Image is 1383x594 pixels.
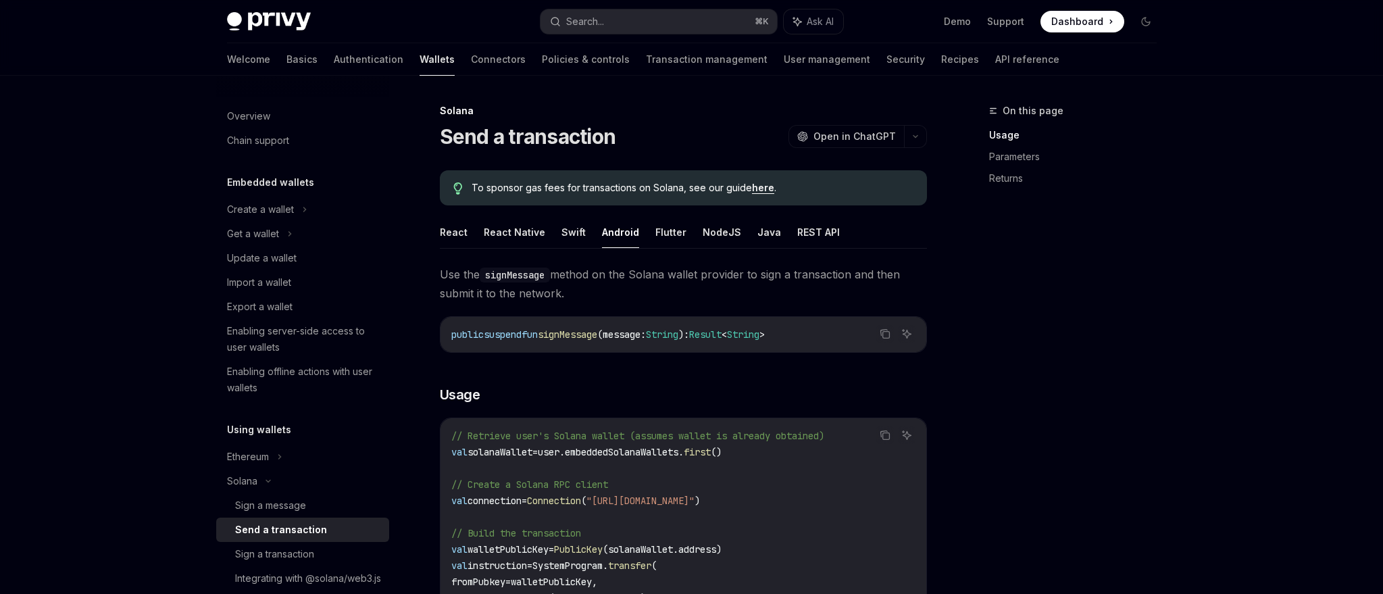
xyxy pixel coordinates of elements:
span: ( [651,560,657,572]
div: Sign a transaction [235,546,314,562]
span: public [451,328,484,341]
span: val [451,446,468,458]
div: Overview [227,108,270,124]
a: User management [784,43,870,76]
span: ) [695,495,700,507]
a: Sign a message [216,493,389,518]
span: Open in ChatGPT [813,130,896,143]
span: // Create a Solana RPC client [451,478,608,491]
span: PublicKey [554,543,603,555]
a: Basics [286,43,318,76]
span: Use the method on the Solana wallet provider to sign a transaction and then submit it to the netw... [440,265,927,303]
span: On this page [1003,103,1063,119]
a: Transaction management [646,43,768,76]
h1: Send a transaction [440,124,616,149]
span: suspend [484,328,522,341]
a: Demo [944,15,971,28]
div: Sign a message [235,497,306,514]
div: Import a wallet [227,274,291,291]
button: Search...⌘K [540,9,777,34]
a: Returns [989,168,1167,189]
span: Connection [527,495,581,507]
h5: Using wallets [227,422,291,438]
span: > [759,328,765,341]
a: Enabling server-side access to user wallets [216,319,389,360]
span: "[URL][DOMAIN_NAME]" [586,495,695,507]
span: () [711,446,722,458]
div: Enabling server-side access to user wallets [227,323,381,355]
span: solanaWallet [468,446,532,458]
a: Wallets [420,43,455,76]
div: Chain support [227,132,289,149]
span: = [522,495,527,507]
a: Overview [216,104,389,128]
span: // Build the transaction [451,527,581,539]
span: signMessage [538,328,597,341]
a: API reference [995,43,1059,76]
span: val [451,560,468,572]
button: Open in ChatGPT [788,125,904,148]
button: Swift [561,216,586,248]
a: Authentication [334,43,403,76]
a: Security [886,43,925,76]
span: walletPublicKey, [511,576,597,588]
img: dark logo [227,12,311,31]
span: walletPublicKey [468,543,549,555]
a: Connectors [471,43,526,76]
span: connection [468,495,522,507]
div: Solana [440,104,927,118]
span: ( [581,495,586,507]
span: Usage [440,385,480,404]
a: Policies & controls [542,43,630,76]
a: Integrating with @solana/web3.js [216,566,389,591]
button: Ask AI [898,325,915,343]
button: React [440,216,468,248]
span: To sponsor gas fees for transactions on Solana, see our guide . [472,181,913,195]
div: Enabling offline actions with user wallets [227,364,381,396]
span: ): [678,328,689,341]
div: Update a wallet [227,250,297,266]
span: = [532,446,538,458]
a: Sign a transaction [216,542,389,566]
a: Enabling offline actions with user wallets [216,360,389,400]
span: String [646,328,678,341]
span: ⌘ K [755,16,769,27]
span: Dashboard [1051,15,1103,28]
button: Copy the contents from the code block [876,426,894,444]
span: fromPubkey [451,576,505,588]
button: NodeJS [703,216,741,248]
button: Java [757,216,781,248]
a: Chain support [216,128,389,153]
span: first [684,446,711,458]
span: Ask AI [807,15,834,28]
button: REST API [797,216,840,248]
div: Get a wallet [227,226,279,242]
span: String [727,328,759,341]
button: Copy the contents from the code block [876,325,894,343]
a: Recipes [941,43,979,76]
a: Welcome [227,43,270,76]
button: Android [602,216,639,248]
a: Update a wallet [216,246,389,270]
a: Export a wallet [216,295,389,319]
span: (solanaWallet.address) [603,543,722,555]
span: val [451,495,468,507]
span: = [527,560,532,572]
a: Usage [989,124,1167,146]
span: val [451,543,468,555]
span: transfer [608,560,651,572]
span: = [549,543,554,555]
svg: Tip [453,182,463,195]
h5: Embedded wallets [227,174,314,191]
div: Create a wallet [227,201,294,218]
button: Toggle dark mode [1135,11,1157,32]
span: // Retrieve user's Solana wallet (assumes wallet is already obtained) [451,430,824,442]
span: SystemProgram. [532,560,608,572]
span: = [505,576,511,588]
span: < [722,328,727,341]
a: Send a transaction [216,518,389,542]
div: Search... [566,14,604,30]
code: signMessage [480,268,550,282]
button: Ask AI [784,9,843,34]
span: Result [689,328,722,341]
